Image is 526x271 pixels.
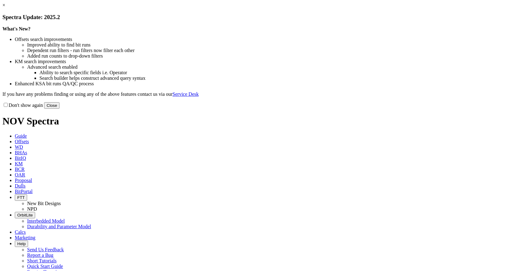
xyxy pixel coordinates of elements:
[27,42,524,48] li: Improved ability to find bit runs
[27,224,91,229] a: Durability and Parameter Model
[27,206,37,212] a: NPD
[27,53,524,59] li: Added run counts to drop-down filters
[2,115,524,127] h1: NOV Spectra
[27,64,524,70] li: Advanced search enabled
[15,229,26,235] span: Calcs
[15,167,25,172] span: BCR
[27,258,57,263] a: Short Tutorials
[15,172,25,177] span: OAR
[2,14,524,21] h3: Spectra Update: 2025.2
[4,103,8,107] input: Don't show again
[2,103,43,108] label: Don't show again
[15,161,23,166] span: KM
[17,241,26,246] span: Help
[15,144,23,150] span: WD
[15,139,29,144] span: Offsets
[15,133,27,139] span: Guide
[27,218,65,224] a: Interbedded Model
[2,26,31,31] strong: What's New?
[27,253,53,258] a: Report a Bug
[15,59,524,64] li: KM search improvements
[2,2,5,8] a: ×
[15,37,524,42] li: Offsets search improvements
[17,213,33,217] span: OrbitLite
[44,102,59,109] button: Close
[39,70,524,75] li: Ability to search specific fields i.e. Operator
[15,81,524,87] li: Enhanced KSA bit runs QA/QC process
[2,91,524,97] p: If you have any problems finding or using any of the above features contact us via our
[27,48,524,53] li: Dependent run filters - run filters now filter each other
[173,91,199,97] a: Service Desk
[15,156,26,161] span: BitIQ
[15,183,26,188] span: Dulls
[27,201,61,206] a: New Bit Designs
[15,178,32,183] span: Proposal
[15,150,27,155] span: BHAs
[27,247,64,252] a: Send Us Feedback
[15,189,33,194] span: BitPortal
[39,75,524,81] li: Search builder helps construct advanced query syntax
[27,264,63,269] a: Quick Start Guide
[15,235,35,240] span: Marketing
[17,195,25,200] span: FTT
